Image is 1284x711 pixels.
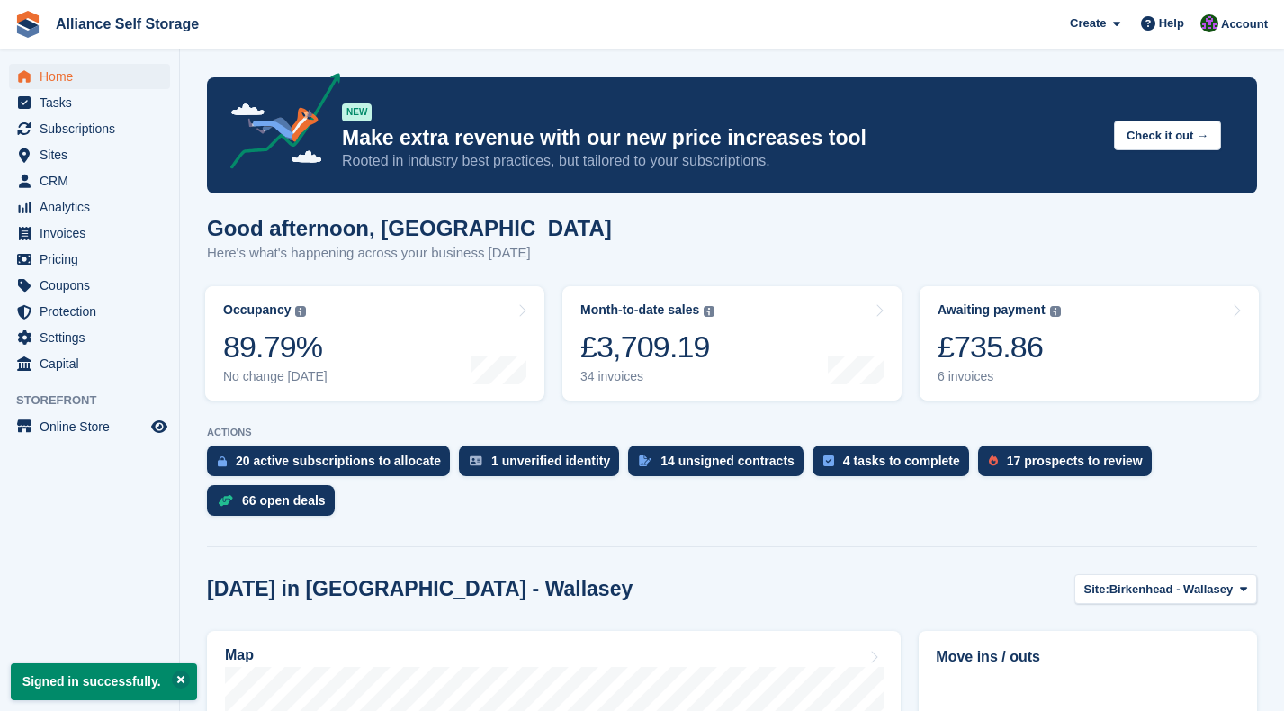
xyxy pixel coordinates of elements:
h2: [DATE] in [GEOGRAPHIC_DATA] - Wallasey [207,577,633,601]
div: NEW [342,103,372,121]
span: Protection [40,299,148,324]
a: menu [9,220,170,246]
img: prospect-51fa495bee0391a8d652442698ab0144808aea92771e9ea1ae160a38d050c398.svg [989,455,998,466]
span: Help [1159,14,1184,32]
a: 14 unsigned contracts [628,445,813,485]
a: menu [9,273,170,298]
div: 4 tasks to complete [843,454,960,468]
div: 14 unsigned contracts [660,454,795,468]
span: Invoices [40,220,148,246]
span: Storefront [16,391,179,409]
a: menu [9,325,170,350]
img: deal-1b604bf984904fb50ccaf53a9ad4b4a5d6e5aea283cecdc64d6e3604feb123c2.svg [218,494,233,507]
a: menu [9,168,170,193]
span: Home [40,64,148,89]
h2: Move ins / outs [936,646,1240,668]
a: menu [9,142,170,167]
a: 1 unverified identity [459,445,628,485]
p: Here's what's happening across your business [DATE] [207,243,612,264]
a: Awaiting payment £735.86 6 invoices [920,286,1259,400]
div: 66 open deals [242,493,326,508]
div: Awaiting payment [938,302,1046,318]
a: menu [9,299,170,324]
p: Signed in successfully. [11,663,197,700]
p: ACTIONS [207,427,1257,438]
div: £735.86 [938,328,1061,365]
a: Preview store [148,416,170,437]
a: Month-to-date sales £3,709.19 34 invoices [562,286,902,400]
img: verify_identity-adf6edd0f0f0b5bbfe63781bf79b02c33cf7c696d77639b501bdc392416b5a36.svg [470,455,482,466]
a: menu [9,64,170,89]
div: 89.79% [223,328,328,365]
div: 17 prospects to review [1007,454,1143,468]
div: £3,709.19 [580,328,714,365]
div: 1 unverified identity [491,454,610,468]
span: CRM [40,168,148,193]
img: stora-icon-8386f47178a22dfd0bd8f6a31ec36ba5ce8667c1dd55bd0f319d3a0aa187defe.svg [14,11,41,38]
a: 66 open deals [207,485,344,525]
a: Alliance Self Storage [49,9,206,39]
img: icon-info-grey-7440780725fd019a000dd9b08b2336e03edf1995a4989e88bcd33f0948082b44.svg [1050,306,1061,317]
a: menu [9,116,170,141]
p: Rooted in industry best practices, but tailored to your subscriptions. [342,151,1100,171]
button: Check it out → [1114,121,1221,150]
div: 34 invoices [580,369,714,384]
h1: Good afternoon, [GEOGRAPHIC_DATA] [207,216,612,240]
img: Romilly Norton [1200,14,1218,32]
img: icon-info-grey-7440780725fd019a000dd9b08b2336e03edf1995a4989e88bcd33f0948082b44.svg [704,306,714,317]
a: menu [9,247,170,272]
span: Settings [40,325,148,350]
a: 20 active subscriptions to allocate [207,445,459,485]
div: Month-to-date sales [580,302,699,318]
span: Site: [1084,580,1109,598]
img: price-adjustments-announcement-icon-8257ccfd72463d97f412b2fc003d46551f7dbcb40ab6d574587a9cd5c0d94... [215,73,341,175]
span: Coupons [40,273,148,298]
span: Birkenhead - Wallasey [1109,580,1234,598]
img: icon-info-grey-7440780725fd019a000dd9b08b2336e03edf1995a4989e88bcd33f0948082b44.svg [295,306,306,317]
a: menu [9,90,170,115]
div: 20 active subscriptions to allocate [236,454,441,468]
span: Online Store [40,414,148,439]
img: task-75834270c22a3079a89374b754ae025e5fb1db73e45f91037f5363f120a921f8.svg [823,455,834,466]
p: Make extra revenue with our new price increases tool [342,125,1100,151]
a: 4 tasks to complete [813,445,978,485]
span: Tasks [40,90,148,115]
span: Capital [40,351,148,376]
img: contract_signature_icon-13c848040528278c33f63329250d36e43548de30e8caae1d1a13099fd9432cc5.svg [639,455,651,466]
span: Account [1221,15,1268,33]
a: 17 prospects to review [978,445,1161,485]
div: No change [DATE] [223,369,328,384]
a: menu [9,414,170,439]
span: Analytics [40,194,148,220]
a: menu [9,194,170,220]
img: active_subscription_to_allocate_icon-d502201f5373d7db506a760aba3b589e785aa758c864c3986d89f69b8ff3... [218,455,227,467]
span: Create [1070,14,1106,32]
button: Site: Birkenhead - Wallasey [1074,574,1257,604]
span: Subscriptions [40,116,148,141]
h2: Map [225,647,254,663]
span: Sites [40,142,148,167]
a: Occupancy 89.79% No change [DATE] [205,286,544,400]
span: Pricing [40,247,148,272]
a: menu [9,351,170,376]
div: 6 invoices [938,369,1061,384]
div: Occupancy [223,302,291,318]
